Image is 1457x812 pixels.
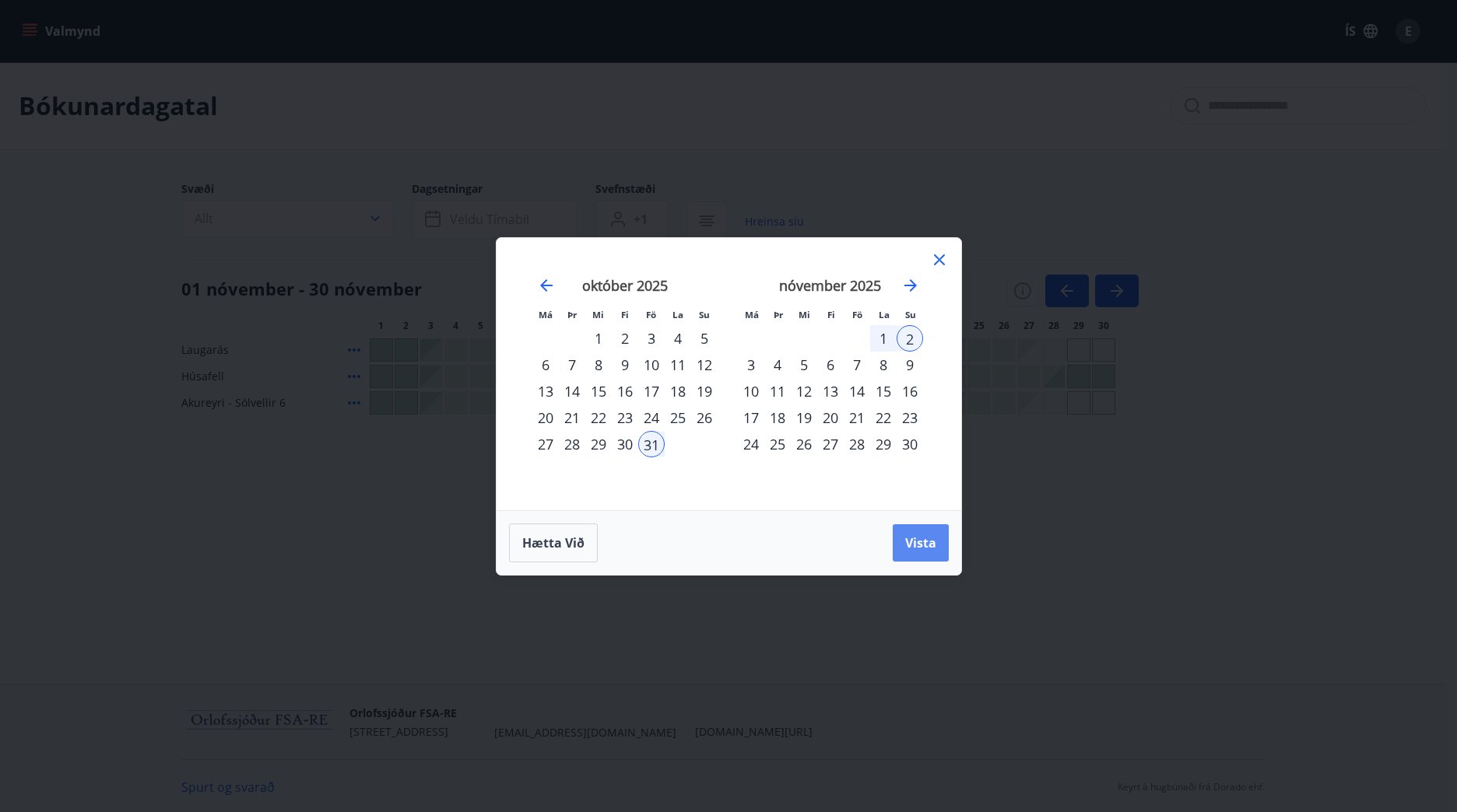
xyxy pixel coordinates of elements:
td: Choose þriðjudagur, 21. október 2025 as your check-in date. It’s available. [559,404,585,431]
td: Choose fimmtudagur, 23. október 2025 as your check-in date. It’s available. [612,404,638,431]
small: Mi [799,309,810,320]
td: Choose föstudagur, 21. nóvember 2025 as your check-in date. It’s available. [844,404,870,431]
div: 26 [691,404,718,431]
td: Choose þriðjudagur, 18. nóvember 2025 as your check-in date. It’s available. [764,404,791,431]
td: Choose laugardagur, 8. nóvember 2025 as your check-in date. It’s available. [870,352,897,378]
td: Choose miðvikudagur, 5. nóvember 2025 as your check-in date. It’s available. [791,352,817,378]
div: 5 [791,352,817,378]
div: 29 [870,431,897,457]
div: 13 [817,378,844,404]
div: 2 [612,325,638,352]
div: 22 [870,404,897,431]
div: Move backward to switch to the previous month. [537,276,556,295]
td: Choose laugardagur, 18. október 2025 as your check-in date. It’s available. [665,378,691,404]
td: Choose föstudagur, 28. nóvember 2025 as your check-in date. It’s available. [844,431,870,457]
td: Choose miðvikudagur, 12. nóvember 2025 as your check-in date. It’s available. [791,378,817,404]
div: 15 [585,378,612,404]
td: Choose föstudagur, 3. október 2025 as your check-in date. It’s available. [638,325,665,352]
td: Choose laugardagur, 22. nóvember 2025 as your check-in date. It’s available. [870,404,897,431]
div: 30 [612,431,638,457]
div: 30 [897,431,923,457]
div: 27 [817,431,844,457]
div: 17 [738,404,764,431]
small: Mi [592,309,604,320]
td: Choose fimmtudagur, 6. nóvember 2025 as your check-in date. It’s available. [817,352,844,378]
td: Choose þriðjudagur, 28. október 2025 as your check-in date. It’s available. [559,431,585,457]
div: 24 [638,404,665,431]
td: Choose mánudagur, 10. nóvember 2025 as your check-in date. It’s available. [738,378,764,404]
td: Choose fimmtudagur, 13. nóvember 2025 as your check-in date. It’s available. [817,378,844,404]
small: La [879,309,890,320]
td: Choose sunnudagur, 23. nóvember 2025 as your check-in date. It’s available. [897,404,923,431]
div: 29 [585,431,612,457]
div: 3 [738,352,764,378]
td: Choose mánudagur, 20. október 2025 as your check-in date. It’s available. [532,404,559,431]
td: Choose sunnudagur, 12. október 2025 as your check-in date. It’s available. [691,352,718,378]
div: 27 [532,431,559,457]
td: Choose mánudagur, 17. nóvember 2025 as your check-in date. It’s available. [738,404,764,431]
div: 10 [738,378,764,404]
button: Hætta við [509,523,598,562]
td: Choose föstudagur, 10. október 2025 as your check-in date. It’s available. [638,352,665,378]
div: 3 [638,325,665,352]
div: 10 [638,352,665,378]
small: Fi [827,309,835,320]
td: Selected. laugardagur, 1. nóvember 2025 [870,325,897,352]
div: 2 [897,325,923,352]
button: Vista [893,524,949,562]
td: Choose fimmtudagur, 9. október 2025 as your check-in date. It’s available. [612,352,638,378]
div: 1 [870,325,897,352]
div: Move forward to switch to the next month. [901,276,920,295]
small: La [672,309,683,320]
td: Choose fimmtudagur, 2. október 2025 as your check-in date. It’s available. [612,325,638,352]
div: 26 [791,431,817,457]
div: 6 [817,352,844,378]
div: 25 [665,404,691,431]
td: Choose fimmtudagur, 30. október 2025 as your check-in date. It’s available. [612,431,638,457]
div: 28 [844,431,870,457]
td: Choose föstudagur, 7. nóvember 2025 as your check-in date. It’s available. [844,352,870,378]
small: Su [699,309,710,320]
td: Choose miðvikudagur, 1. október 2025 as your check-in date. It’s available. [585,325,612,352]
span: Vista [905,534,936,551]
div: 9 [897,352,923,378]
strong: október 2025 [582,276,668,295]
div: 20 [532,404,559,431]
td: Choose laugardagur, 29. nóvember 2025 as your check-in date. It’s available. [870,431,897,457]
td: Choose miðvikudagur, 15. október 2025 as your check-in date. It’s available. [585,378,612,404]
div: 9 [612,352,638,378]
td: Choose fimmtudagur, 20. nóvember 2025 as your check-in date. It’s available. [817,404,844,431]
div: 16 [897,378,923,404]
td: Choose miðvikudagur, 22. október 2025 as your check-in date. It’s available. [585,404,612,431]
div: 18 [764,404,791,431]
div: 14 [844,378,870,404]
td: Choose mánudagur, 6. október 2025 as your check-in date. It’s available. [532,352,559,378]
td: Choose þriðjudagur, 11. nóvember 2025 as your check-in date. It’s available. [764,378,791,404]
td: Choose sunnudagur, 16. nóvember 2025 as your check-in date. It’s available. [897,378,923,404]
div: 28 [559,431,585,457]
strong: nóvember 2025 [779,276,881,295]
td: Choose sunnudagur, 26. október 2025 as your check-in date. It’s available. [691,404,718,431]
td: Choose laugardagur, 25. október 2025 as your check-in date. It’s available. [665,404,691,431]
div: 21 [559,404,585,431]
div: 23 [612,404,638,431]
div: 11 [665,352,691,378]
div: 1 [585,325,612,352]
td: Choose miðvikudagur, 26. nóvember 2025 as your check-in date. It’s available. [791,431,817,457]
td: Selected as end date. sunnudagur, 2. nóvember 2025 [897,325,923,352]
div: 6 [532,352,559,378]
div: 12 [791,378,817,404]
span: Hætta við [522,534,585,551]
div: 20 [817,404,844,431]
td: Choose þriðjudagur, 4. nóvember 2025 as your check-in date. It’s available. [764,352,791,378]
div: 16 [612,378,638,404]
div: 18 [665,378,691,404]
td: Choose mánudagur, 27. október 2025 as your check-in date. It’s available. [532,431,559,457]
div: 15 [870,378,897,404]
div: 7 [844,352,870,378]
div: 24 [738,431,764,457]
td: Choose föstudagur, 14. nóvember 2025 as your check-in date. It’s available. [844,378,870,404]
td: Choose mánudagur, 3. nóvember 2025 as your check-in date. It’s available. [738,352,764,378]
td: Selected as start date. föstudagur, 31. október 2025 [638,431,665,457]
td: Choose sunnudagur, 9. nóvember 2025 as your check-in date. It’s available. [897,352,923,378]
